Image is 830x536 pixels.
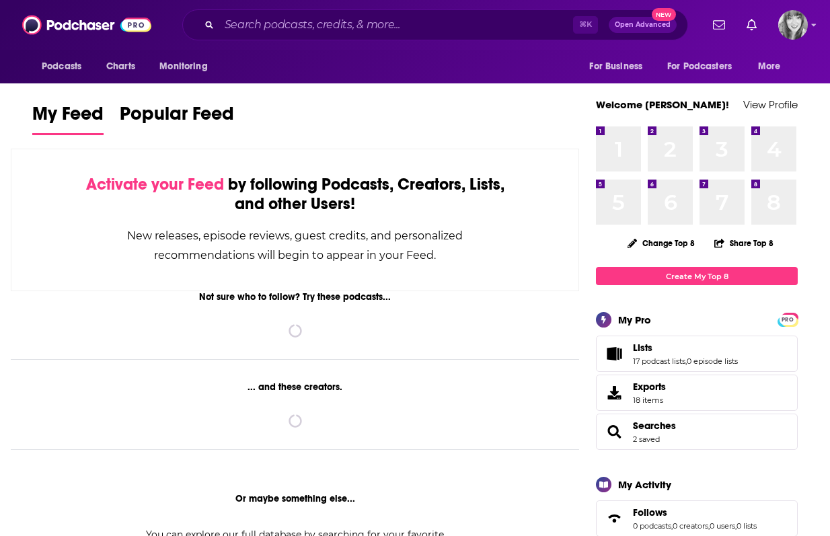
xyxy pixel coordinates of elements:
[609,17,677,33] button: Open AdvancedNew
[667,57,732,76] span: For Podcasters
[601,509,628,528] a: Follows
[619,235,703,252] button: Change Top 8
[780,315,796,325] span: PRO
[778,10,808,40] button: Show profile menu
[159,57,207,76] span: Monitoring
[32,54,99,79] button: open menu
[596,375,798,411] a: Exports
[596,336,798,372] span: Lists
[106,57,135,76] span: Charts
[150,54,225,79] button: open menu
[737,521,757,531] a: 0 lists
[743,98,798,111] a: View Profile
[633,434,660,444] a: 2 saved
[633,356,685,366] a: 17 podcast lists
[32,102,104,135] a: My Feed
[22,12,151,38] img: Podchaser - Follow, Share and Rate Podcasts
[658,54,751,79] button: open menu
[652,8,676,21] span: New
[615,22,671,28] span: Open Advanced
[708,13,730,36] a: Show notifications dropdown
[708,521,710,531] span: ,
[633,381,666,393] span: Exports
[671,521,673,531] span: ,
[79,226,511,265] div: New releases, episode reviews, guest credits, and personalized recommendations will begin to appe...
[758,57,781,76] span: More
[673,521,708,531] a: 0 creators
[780,314,796,324] a: PRO
[79,175,511,214] div: by following Podcasts, Creators, Lists, and other Users!
[596,414,798,450] span: Searches
[687,356,738,366] a: 0 episode lists
[735,521,737,531] span: ,
[182,9,688,40] div: Search podcasts, credits, & more...
[618,478,671,491] div: My Activity
[633,506,667,519] span: Follows
[714,230,774,256] button: Share Top 8
[86,174,224,194] span: Activate your Feed
[42,57,81,76] span: Podcasts
[778,10,808,40] span: Logged in as KPotts
[778,10,808,40] img: User Profile
[741,13,762,36] a: Show notifications dropdown
[589,57,642,76] span: For Business
[601,422,628,441] a: Searches
[120,102,234,133] span: Popular Feed
[618,313,651,326] div: My Pro
[685,356,687,366] span: ,
[633,506,757,519] a: Follows
[596,267,798,285] a: Create My Top 8
[601,344,628,363] a: Lists
[601,383,628,402] span: Exports
[11,381,579,393] div: ... and these creators.
[596,98,729,111] a: Welcome [PERSON_NAME]!
[573,16,598,34] span: ⌘ K
[633,342,652,354] span: Lists
[633,342,738,354] a: Lists
[580,54,659,79] button: open menu
[710,521,735,531] a: 0 users
[11,493,579,504] div: Or maybe something else...
[633,420,676,432] a: Searches
[219,14,573,36] input: Search podcasts, credits, & more...
[32,102,104,133] span: My Feed
[98,54,143,79] a: Charts
[120,102,234,135] a: Popular Feed
[633,395,666,405] span: 18 items
[633,521,671,531] a: 0 podcasts
[11,291,579,303] div: Not sure who to follow? Try these podcasts...
[749,54,798,79] button: open menu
